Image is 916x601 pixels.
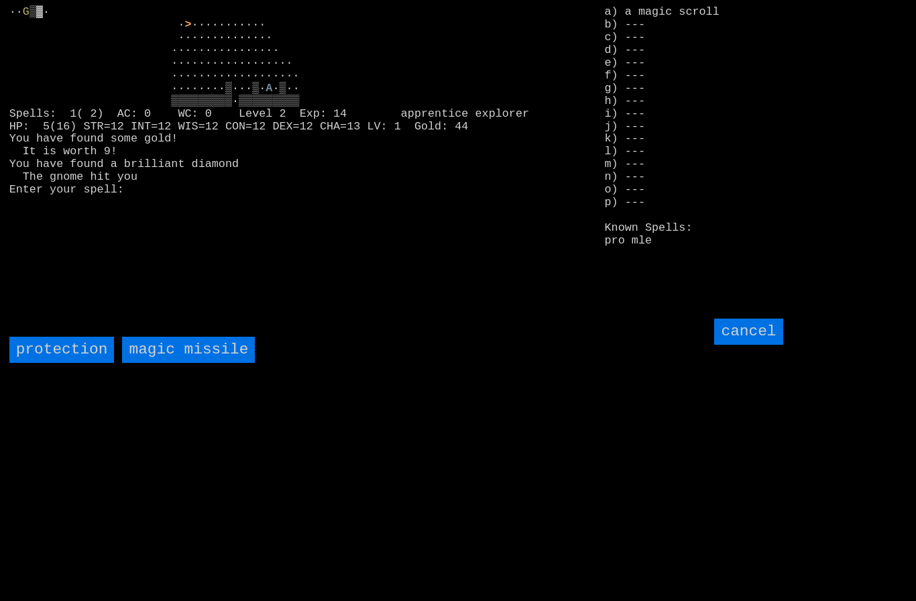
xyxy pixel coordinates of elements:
stats: a) a magic scroll b) --- c) --- d) --- e) --- f) --- g) --- h) --- i) --- j) --- k) --- l) --- m)... [605,6,907,186]
input: magic missile [122,337,255,363]
input: protection [9,337,115,363]
input: cancel [714,319,783,345]
larn: ·· ▒▓· · ··········· ·············· ················ ·················· ··················· ·····... [9,6,587,307]
font: G [23,5,30,18]
font: A [266,82,272,95]
font: > [185,18,192,31]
